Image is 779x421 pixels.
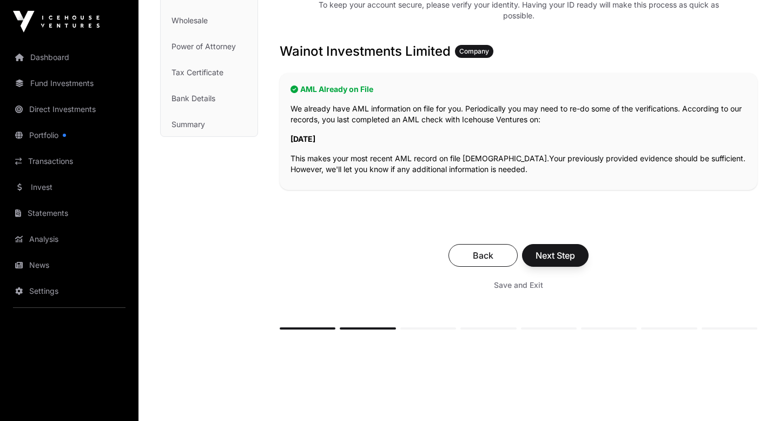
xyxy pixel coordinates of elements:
iframe: Chat Widget [725,369,779,421]
h2: AML Already on File [291,84,747,95]
p: [DATE] [291,134,747,144]
h3: Wainot Investments Limited [280,43,757,60]
span: Back [462,249,504,262]
p: We already have AML information on file for you. Periodically you may need to re-do some of the v... [291,103,747,125]
img: Icehouse Ventures Logo [13,11,100,32]
button: Back [448,244,518,267]
a: Analysis [9,227,130,251]
a: News [9,253,130,277]
span: Save and Exit [494,280,543,291]
a: Statements [9,201,130,225]
a: Power of Attorney [161,35,258,58]
button: Next Step [522,244,589,267]
a: Bank Details [161,87,258,110]
a: Dashboard [9,45,130,69]
a: Invest [9,175,130,199]
a: Tax Certificate [161,61,258,84]
a: Wholesale [161,9,258,32]
a: Direct Investments [9,97,130,121]
span: Company [459,47,489,56]
a: Portfolio [9,123,130,147]
span: Next Step [536,249,575,262]
a: Settings [9,279,130,303]
p: This makes your most recent AML record on file [DEMOGRAPHIC_DATA]. [291,153,747,175]
a: Summary [161,113,258,136]
a: Fund Investments [9,71,130,95]
button: Save and Exit [481,275,556,295]
a: Transactions [9,149,130,173]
